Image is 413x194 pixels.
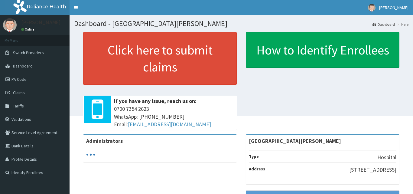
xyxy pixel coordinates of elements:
a: Click here to submit claims [83,32,237,85]
b: Address [249,166,265,172]
a: Online [21,27,36,31]
span: Switch Providers [13,50,44,55]
b: Type [249,154,259,159]
span: Claims [13,90,25,95]
b: If you have any issue, reach us on: [114,97,197,104]
a: How to Identify Enrollees [246,32,399,68]
img: User Image [3,18,17,32]
span: 0700 7354 2623 WhatsApp: [PHONE_NUMBER] Email: [114,105,234,128]
span: Dashboard [13,63,33,69]
p: [STREET_ADDRESS] [349,166,396,174]
b: Administrators [86,137,123,144]
span: Tariffs [13,103,24,109]
h1: Dashboard - [GEOGRAPHIC_DATA][PERSON_NAME] [74,20,408,28]
strong: [GEOGRAPHIC_DATA][PERSON_NAME] [249,137,341,144]
svg: audio-loading [86,150,95,159]
p: Hospital [377,153,396,161]
span: [PERSON_NAME] [379,5,408,10]
img: User Image [368,4,376,12]
p: [PERSON_NAME] [21,20,61,25]
a: Dashboard [372,22,395,27]
li: Here [395,22,408,27]
a: [EMAIL_ADDRESS][DOMAIN_NAME] [128,121,211,128]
